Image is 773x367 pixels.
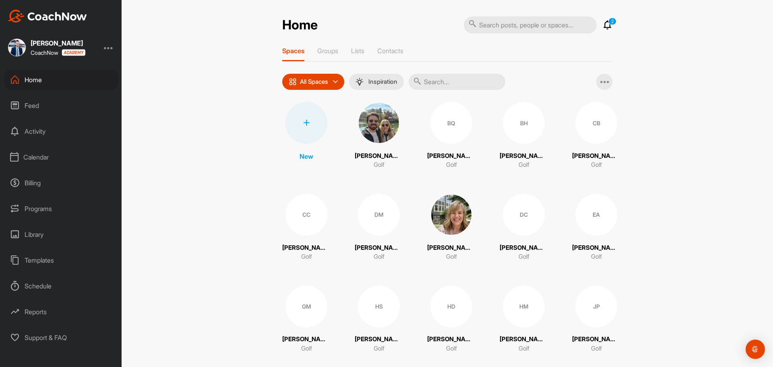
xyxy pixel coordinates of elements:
p: Golf [374,160,384,170]
p: Lists [351,47,364,55]
div: Feed [4,95,118,116]
p: [PERSON_NAME] [427,151,475,161]
div: CB [575,102,617,144]
div: JP [575,286,617,328]
div: Schedule [4,276,118,296]
p: [PERSON_NAME] [282,243,331,253]
p: All Spaces [300,79,328,85]
a: HS[PERSON_NAME]Golf [355,286,403,353]
p: Golf [446,252,457,261]
a: HD[PERSON_NAME]Golf [427,286,475,353]
p: [PERSON_NAME] [572,243,620,253]
p: [PERSON_NAME] [572,335,620,344]
p: Golf [519,252,529,261]
div: Reports [4,302,118,322]
p: Spaces [282,47,304,55]
p: Golf [519,160,529,170]
p: [PERSON_NAME] [355,243,403,253]
a: BH[PERSON_NAME]Golf [500,102,548,170]
p: Golf [301,252,312,261]
div: BH [503,102,545,144]
a: DC[PERSON_NAME]Golf [500,194,548,261]
input: Search posts, people or spaces... [464,17,597,33]
img: icon [289,78,297,86]
p: Groups [317,47,338,55]
img: CoachNow acadmey [62,49,85,56]
p: [PERSON_NAME] [427,243,475,253]
img: square_d3e66add979d895cb1eae1e74d2bf186.jpg [430,194,472,236]
p: Golf [446,160,457,170]
p: New [300,151,313,161]
p: Golf [301,344,312,353]
div: Support & FAQ [4,328,118,348]
div: EA [575,194,617,236]
p: [PERSON_NAME] [427,335,475,344]
p: [PERSON_NAME] [500,151,548,161]
a: [PERSON_NAME]Golf [427,194,475,261]
p: Inspiration [368,79,397,85]
p: [PERSON_NAME] [500,335,548,344]
div: Activity [4,121,118,141]
h2: Home [282,17,318,33]
div: Billing [4,173,118,193]
div: Home [4,70,118,90]
p: [PERSON_NAME] [355,151,403,161]
a: GM[PERSON_NAME]Golf [282,286,331,353]
div: HS [358,286,400,328]
img: square_16107fd47b93e3e142cadc4afcaa87eb.jpg [358,102,400,144]
div: DM [358,194,400,236]
a: [PERSON_NAME]Golf [355,102,403,170]
a: HM[PERSON_NAME]Golf [500,286,548,353]
p: Golf [519,344,529,353]
p: Golf [591,252,602,261]
div: Calendar [4,147,118,167]
a: CB[PERSON_NAME]Golf [572,102,620,170]
img: CoachNow [8,10,87,23]
p: [PERSON_NAME] [500,243,548,253]
div: BQ [430,102,472,144]
div: GM [285,286,327,328]
input: Search... [409,74,505,90]
p: Golf [374,252,384,261]
p: Golf [374,344,384,353]
a: BQ[PERSON_NAME]Golf [427,102,475,170]
p: Golf [591,160,602,170]
div: Programs [4,199,118,219]
div: DC [503,194,545,236]
a: DM[PERSON_NAME]Golf [355,194,403,261]
p: [PERSON_NAME] [355,335,403,344]
div: HD [430,286,472,328]
div: HM [503,286,545,328]
div: Open Intercom Messenger [746,340,765,359]
a: JP[PERSON_NAME]Golf [572,286,620,353]
p: [PERSON_NAME] [282,335,331,344]
div: CoachNow [31,49,85,56]
div: CC [285,194,327,236]
p: Contacts [377,47,403,55]
img: menuIcon [355,78,364,86]
div: Templates [4,250,118,270]
p: Golf [446,344,457,353]
a: EA[PERSON_NAME]Golf [572,194,620,261]
a: CC[PERSON_NAME]Golf [282,194,331,261]
img: square_c24fd1ae86723af2b202bdcaa0a8f4da.jpg [8,39,26,56]
div: Library [4,224,118,245]
div: [PERSON_NAME] [31,40,85,46]
p: [PERSON_NAME] [572,151,620,161]
p: 2 [608,18,616,25]
p: Golf [591,344,602,353]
